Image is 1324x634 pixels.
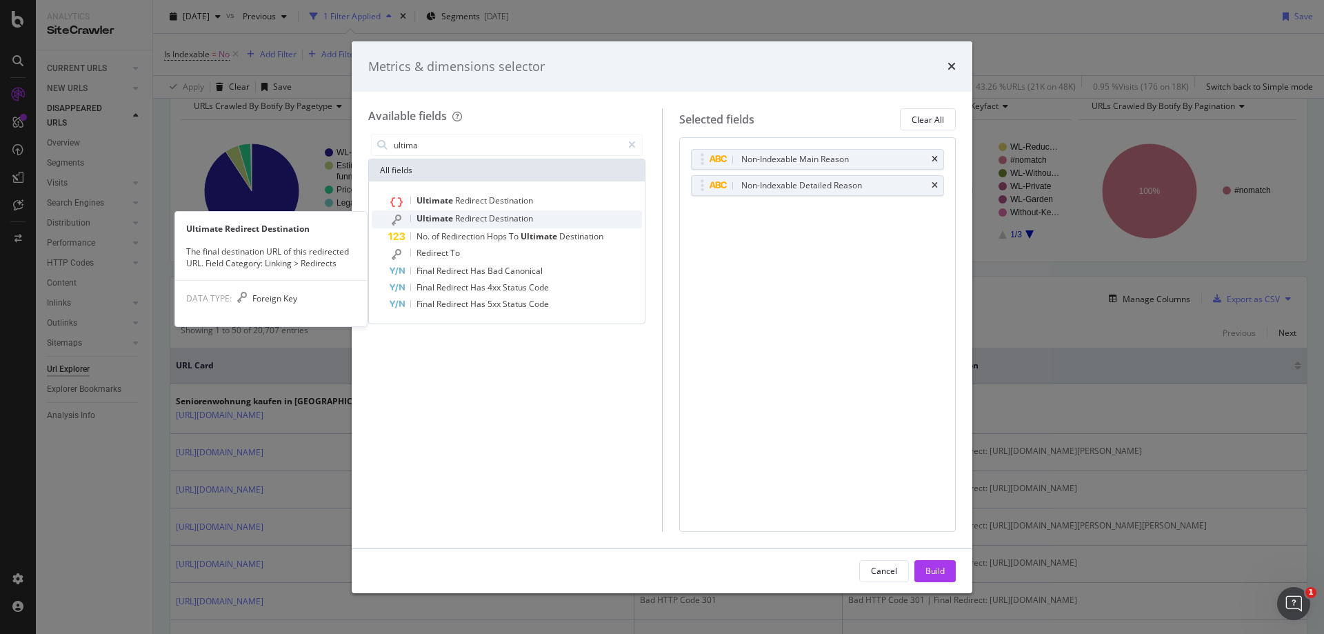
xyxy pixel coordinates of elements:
button: Build [914,560,956,582]
div: modal [352,41,972,593]
span: No. [417,230,432,242]
div: Non-Indexable Detailed Reason [741,179,862,192]
div: The final destination URL of this redirected URL. Field Category: Linking > Redirects [175,246,367,269]
button: Clear All [900,108,956,130]
div: Available fields [368,108,447,123]
span: 1 [1305,587,1316,598]
div: Non-Indexable Main Reason [741,152,849,166]
div: Metrics & dimensions selector [368,58,545,76]
div: Non-Indexable Detailed Reasontimes [691,175,945,196]
div: Cancel [871,565,897,577]
span: Redirect [417,247,450,259]
div: Selected fields [679,112,754,128]
span: Redirect [437,281,470,293]
span: Hops [487,230,509,242]
span: Redirect [437,265,470,277]
div: Non-Indexable Main Reasontimes [691,149,945,170]
div: times [932,181,938,190]
span: Ultimate [417,212,455,224]
span: of [432,230,441,242]
span: 4xx [488,281,503,293]
span: Redirect [455,212,489,224]
span: 5xx [488,298,503,310]
span: Redirect [455,195,489,206]
span: Ultimate [417,195,455,206]
div: Build [925,565,945,577]
span: To [450,247,460,259]
span: Has [470,298,488,310]
span: Code [529,298,549,310]
span: Ultimate [521,230,559,242]
span: Has [470,281,488,293]
div: All fields [369,159,645,181]
button: Cancel [859,560,909,582]
span: To [509,230,521,242]
span: Redirection [441,230,487,242]
span: Code [529,281,549,293]
iframe: Intercom live chat [1277,587,1310,620]
span: Destination [559,230,603,242]
span: Status [503,298,529,310]
span: Canonical [505,265,543,277]
span: Has [470,265,488,277]
input: Search by field name [392,135,622,155]
span: Bad [488,265,505,277]
span: Status [503,281,529,293]
div: times [932,155,938,164]
span: Redirect [437,298,470,310]
span: Final [417,298,437,310]
span: Destination [489,195,533,206]
span: Final [417,281,437,293]
span: Final [417,265,437,277]
div: Clear All [912,114,944,126]
span: Destination [489,212,533,224]
div: times [947,58,956,76]
div: Ultimate Redirect Destination [175,223,367,235]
